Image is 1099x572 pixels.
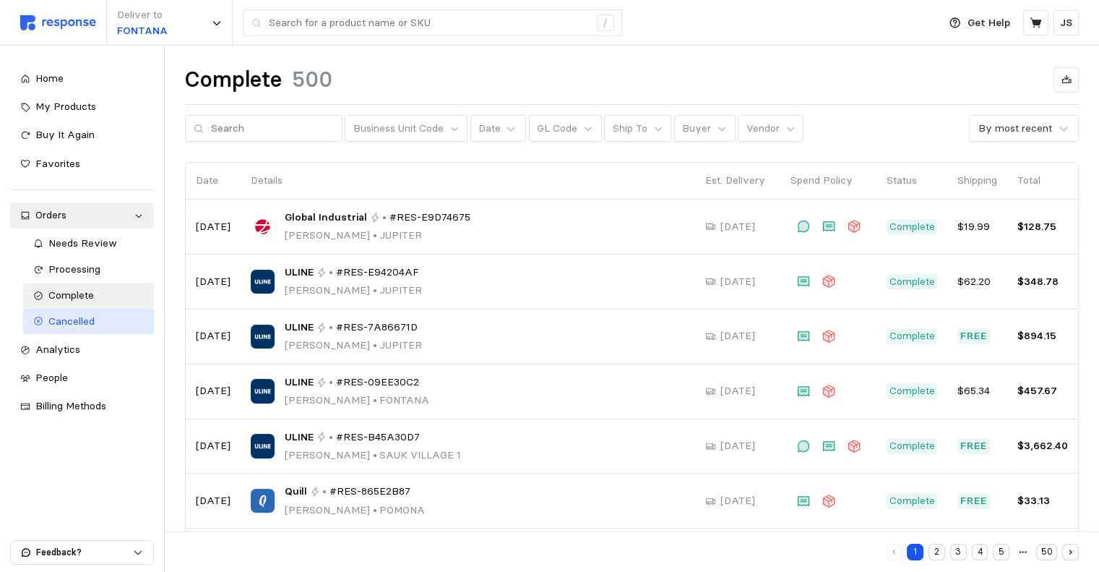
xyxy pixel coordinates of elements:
span: Buy It Again [35,128,95,141]
button: Vendor [738,115,803,142]
p: FONTANA [117,23,168,39]
a: Needs Review [23,231,155,257]
p: Complete [889,274,935,290]
p: Date [196,173,230,189]
p: Complete [889,219,935,235]
p: • [329,265,333,281]
p: Details [251,173,685,189]
p: Free [960,493,988,509]
span: #RES-B45A30D7 [336,430,420,445]
p: [DATE] [720,328,755,344]
button: Business Unit Code [345,115,467,142]
span: ULINE [285,320,314,336]
div: By most recent [978,121,1052,136]
p: Ship To [613,121,647,137]
p: • [329,430,333,445]
div: Orders [35,208,129,223]
a: Analytics [10,337,154,363]
p: $128.75 [1017,219,1068,235]
button: 4 [972,544,988,560]
button: 50 [1036,544,1057,560]
span: Complete [48,289,94,302]
button: Feedback? [11,541,153,564]
a: Orders [10,202,154,229]
button: 2 [928,544,945,560]
span: ULINE [285,265,314,281]
span: #RES-E9D74675 [389,210,470,226]
p: [DATE] [720,219,755,235]
p: [DATE] [196,328,230,344]
p: [PERSON_NAME] SAUK VILLAGE 1 [285,448,461,464]
a: Billing Methods [10,393,154,419]
p: $3,662.40 [1017,438,1068,454]
a: My Products [10,94,154,120]
span: Processing [48,262,100,276]
p: Deliver to [117,7,168,23]
span: #RES-865E2B87 [329,484,410,500]
p: Status [887,173,937,189]
p: Buyer [682,121,711,137]
img: ULINE [251,270,275,294]
img: svg%3e [20,15,96,30]
p: JS [1060,15,1072,31]
p: [PERSON_NAME] JUPITER [285,338,422,354]
button: GL Code [529,115,602,142]
span: Cancelled [48,315,95,328]
a: Home [10,66,154,92]
p: [DATE] [720,383,755,399]
p: Complete [889,493,935,509]
p: [DATE] [196,438,230,454]
p: $33.13 [1017,493,1068,509]
span: • [370,229,379,242]
span: #RES-09EE30C2 [336,375,419,390]
input: Search for a product name or SKU [269,10,589,36]
p: $894.15 [1017,328,1068,344]
p: Feedback? [36,546,133,559]
div: Date [478,121,501,136]
p: Vendor [746,121,780,137]
p: [DATE] [720,274,755,290]
p: • [322,484,327,500]
p: • [329,320,333,336]
a: Complete [23,283,155,309]
p: [DATE] [196,493,230,509]
img: ULINE [251,434,275,458]
p: Spend Policy [790,173,866,189]
p: • [329,375,333,390]
p: [DATE] [196,219,230,235]
span: • [370,338,379,351]
img: ULINE [251,325,275,349]
button: Buyer [674,115,736,142]
span: Favorites [35,157,80,170]
button: 5 [993,544,1009,560]
button: Get Help [941,9,1019,37]
span: • [370,503,379,516]
span: ULINE [285,430,314,445]
img: ULINE [251,379,275,403]
span: Billing Methods [35,399,106,412]
p: [DATE] [720,438,755,454]
span: Home [35,72,64,85]
p: [PERSON_NAME] FONTANA [285,393,429,409]
button: 3 [950,544,967,560]
p: Complete [889,328,935,344]
a: People [10,365,154,391]
p: [PERSON_NAME] POMONA [285,503,425,518]
p: [DATE] [196,383,230,399]
span: • [370,393,379,406]
p: Est. Delivery [705,173,770,189]
span: People [35,371,68,384]
p: Business Unit Code [353,121,444,137]
p: • [382,210,387,226]
p: GL Code [537,121,577,137]
a: Cancelled [23,309,155,335]
span: #RES-7A86671D [336,320,418,336]
span: Quill [285,484,307,500]
p: $62.20 [957,274,997,290]
h1: 500 [292,66,332,94]
div: / [597,14,614,32]
span: ULINE [285,375,314,390]
a: Buy It Again [10,122,154,148]
button: 1 [907,544,923,560]
span: My Products [35,100,96,113]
